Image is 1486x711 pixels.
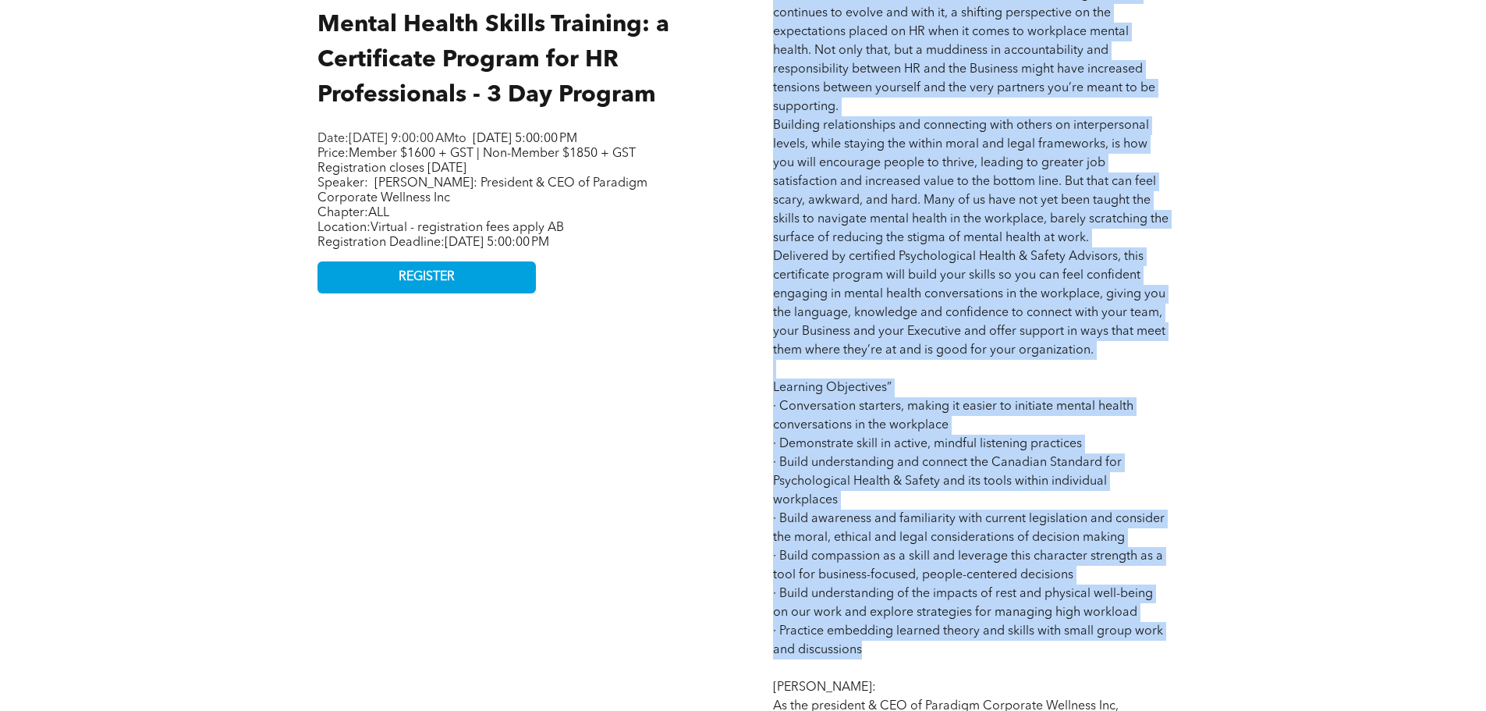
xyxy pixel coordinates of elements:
[399,270,455,285] span: REGISTER
[371,222,564,234] span: Virtual - registration fees apply AB
[317,133,466,145] span: Date: to
[317,148,636,175] span: Member $1600 + GST | Non-Member $1850 + GST Registration closes [DATE]
[317,177,647,204] span: [PERSON_NAME]: President & CEO of Paradigm Corporate Wellness Inc
[473,133,577,145] span: [DATE] 5:00:00 PM
[349,133,455,145] span: [DATE] 9:00:00 AM
[317,148,636,175] span: Price:
[317,222,564,249] span: Location: Registration Deadline:
[445,236,549,249] span: [DATE] 5:00:00 PM
[317,261,536,293] a: REGISTER
[317,13,669,107] span: Mental Health Skills Training: a Certificate Program for HR Professionals - 3 Day Program
[368,207,389,219] span: ALL
[317,177,368,190] span: Speaker:
[317,207,389,219] span: Chapter:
